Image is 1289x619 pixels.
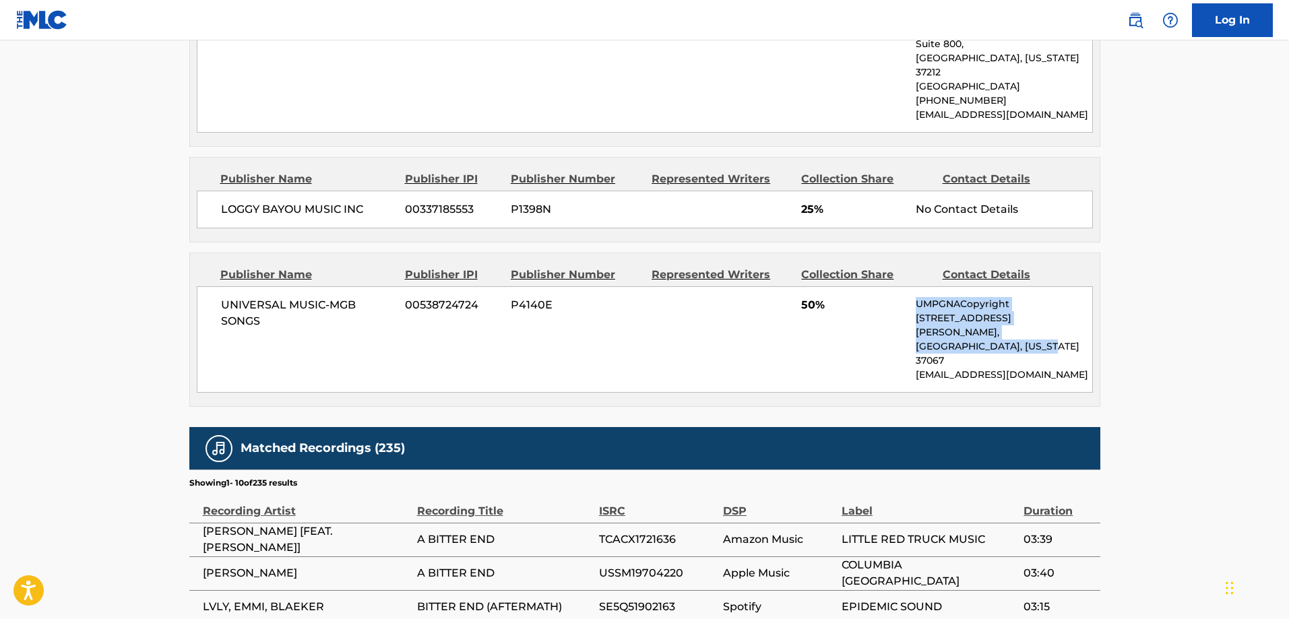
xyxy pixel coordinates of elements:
[417,599,592,615] span: BITTER END (AFTERMATH)
[221,297,396,329] span: UNIVERSAL MUSIC-MGB SONGS
[599,599,716,615] span: SE5Q51902163
[241,441,405,456] h5: Matched Recordings (235)
[723,599,835,615] span: Spotify
[203,599,410,615] span: LVLY, EMMI, BLAEKER
[599,531,716,548] span: TCACX1721636
[16,10,68,30] img: MLC Logo
[1122,7,1149,34] a: Public Search
[842,557,1017,589] span: COLUMBIA [GEOGRAPHIC_DATA]
[1226,568,1234,608] div: Drag
[405,297,501,313] span: 00538724724
[916,311,1092,339] p: [STREET_ADDRESS][PERSON_NAME],
[405,171,501,187] div: Publisher IPI
[1162,12,1178,28] img: help
[203,523,410,556] span: [PERSON_NAME] [FEAT. [PERSON_NAME]]
[599,489,716,519] div: ISRC
[599,565,716,581] span: USSM19704220
[1157,7,1184,34] div: Help
[417,531,592,548] span: A BITTER END
[203,489,410,519] div: Recording Artist
[211,441,227,457] img: Matched Recordings
[801,171,932,187] div: Collection Share
[1127,12,1143,28] img: search
[916,297,1092,311] p: UMPGNACopyright
[220,171,395,187] div: Publisher Name
[842,531,1017,548] span: LITTLE RED TRUCK MUSIC
[723,565,835,581] span: Apple Music
[916,108,1092,122] p: [EMAIL_ADDRESS][DOMAIN_NAME]
[801,297,906,313] span: 50%
[652,171,791,187] div: Represented Writers
[842,599,1017,615] span: EPIDEMIC SOUND
[417,565,592,581] span: A BITTER END
[189,477,297,489] p: Showing 1 - 10 of 235 results
[1024,599,1093,615] span: 03:15
[943,171,1073,187] div: Contact Details
[1024,531,1093,548] span: 03:39
[916,339,1092,368] p: [GEOGRAPHIC_DATA], [US_STATE] 37067
[916,368,1092,382] p: [EMAIL_ADDRESS][DOMAIN_NAME]
[1024,565,1093,581] span: 03:40
[652,267,791,283] div: Represented Writers
[405,267,501,283] div: Publisher IPI
[417,489,592,519] div: Recording Title
[916,79,1092,94] p: [GEOGRAPHIC_DATA]
[1024,489,1093,519] div: Duration
[511,171,641,187] div: Publisher Number
[511,267,641,283] div: Publisher Number
[1192,3,1273,37] a: Log In
[723,531,835,548] span: Amazon Music
[723,489,835,519] div: DSP
[842,489,1017,519] div: Label
[405,201,501,218] span: 00337185553
[916,201,1092,218] div: No Contact Details
[801,201,906,218] span: 25%
[511,297,641,313] span: P4140E
[1222,554,1289,619] iframe: Chat Widget
[221,201,396,218] span: LOGGY BAYOU MUSIC INC
[943,267,1073,283] div: Contact Details
[801,267,932,283] div: Collection Share
[203,565,410,581] span: [PERSON_NAME]
[220,267,395,283] div: Publisher Name
[511,201,641,218] span: P1398N
[916,94,1092,108] p: [PHONE_NUMBER]
[916,51,1092,79] p: [GEOGRAPHIC_DATA], [US_STATE] 37212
